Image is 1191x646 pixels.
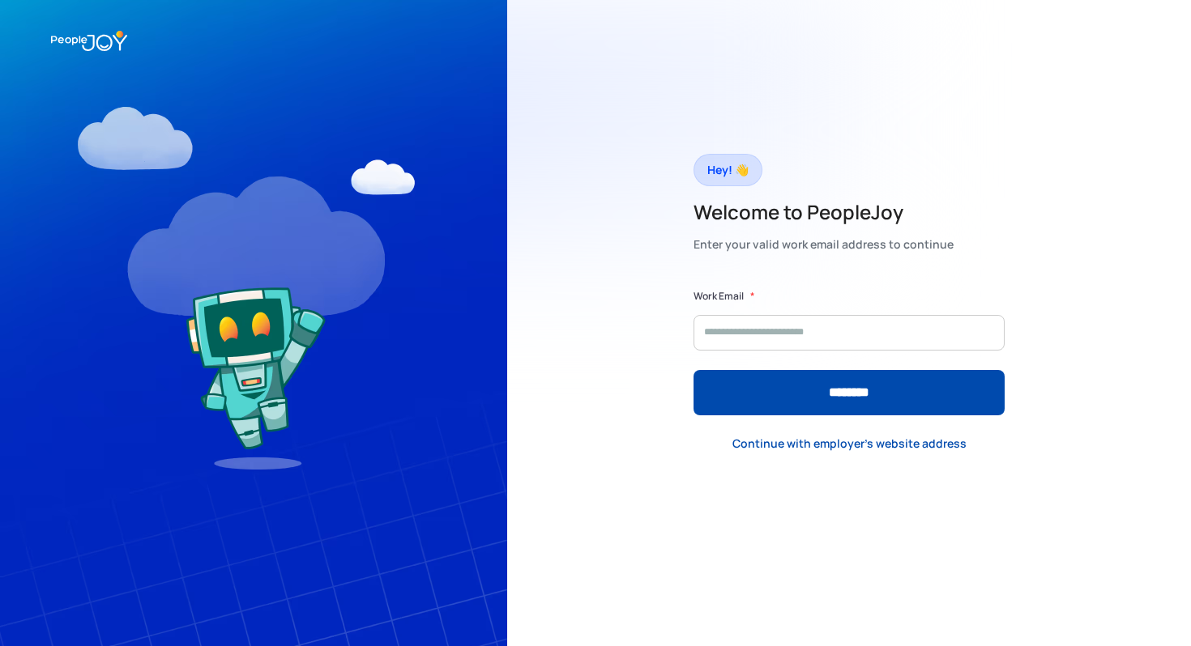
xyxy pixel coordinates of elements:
h2: Welcome to PeopleJoy [694,199,954,225]
div: Continue with employer's website address [732,436,967,452]
form: Form [694,288,1005,415]
label: Work Email [694,288,744,304]
div: Hey! 👋 [707,159,749,181]
a: Continue with employer's website address [719,427,980,461]
div: Enter your valid work email address to continue [694,233,954,256]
